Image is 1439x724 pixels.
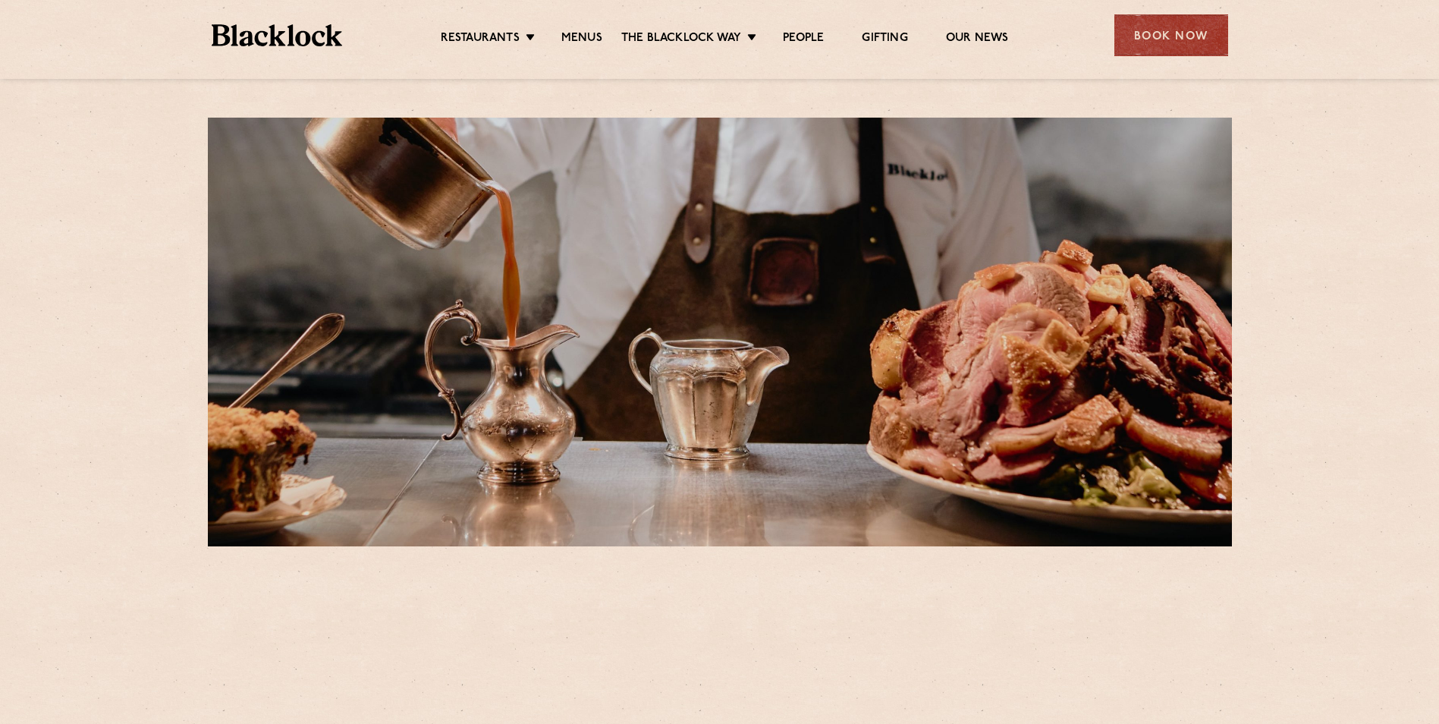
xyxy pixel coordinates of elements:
[561,31,602,48] a: Menus
[946,31,1009,48] a: Our News
[621,31,741,48] a: The Blacklock Way
[441,31,520,48] a: Restaurants
[783,31,824,48] a: People
[862,31,907,48] a: Gifting
[1114,14,1228,56] div: Book Now
[212,24,343,46] img: BL_Textured_Logo-footer-cropped.svg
